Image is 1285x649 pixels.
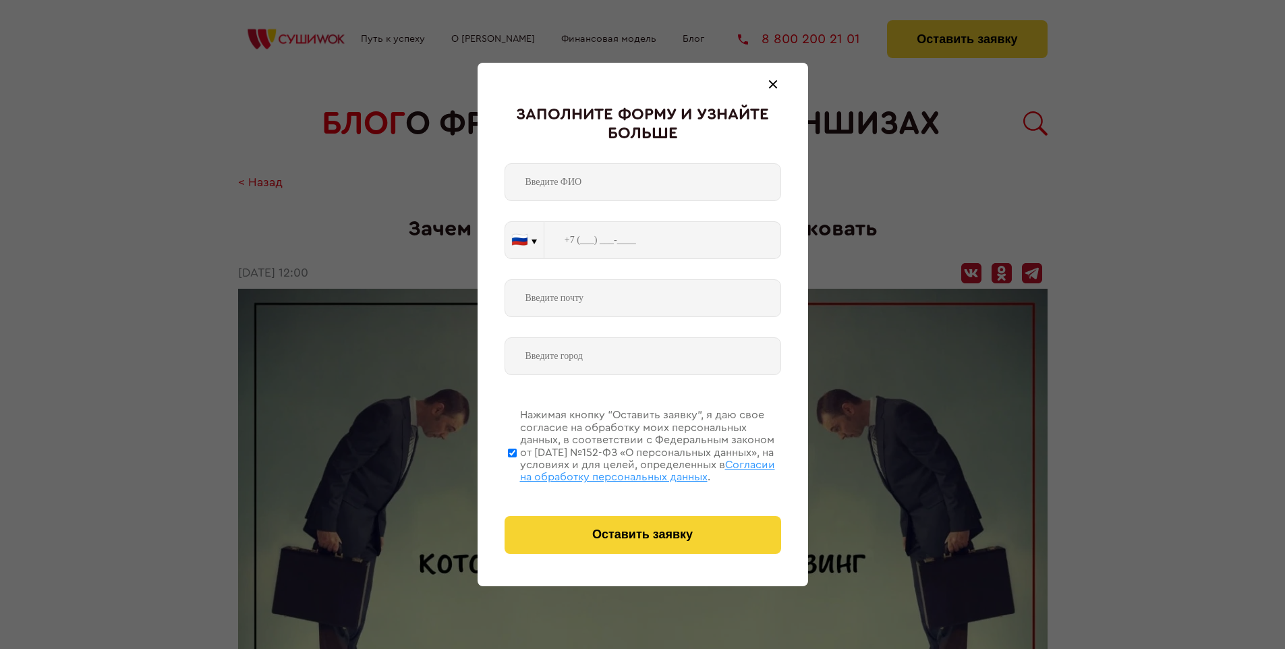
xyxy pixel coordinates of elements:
[520,459,775,482] span: Согласии на обработку персональных данных
[505,222,544,258] button: 🇷🇺
[505,279,781,317] input: Введите почту
[505,337,781,375] input: Введите город
[505,516,781,554] button: Оставить заявку
[520,409,781,483] div: Нажимая кнопку “Оставить заявку”, я даю свое согласие на обработку моих персональных данных, в со...
[505,106,781,143] div: Заполните форму и узнайте больше
[505,163,781,201] input: Введите ФИО
[544,221,781,259] input: +7 (___) ___-____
